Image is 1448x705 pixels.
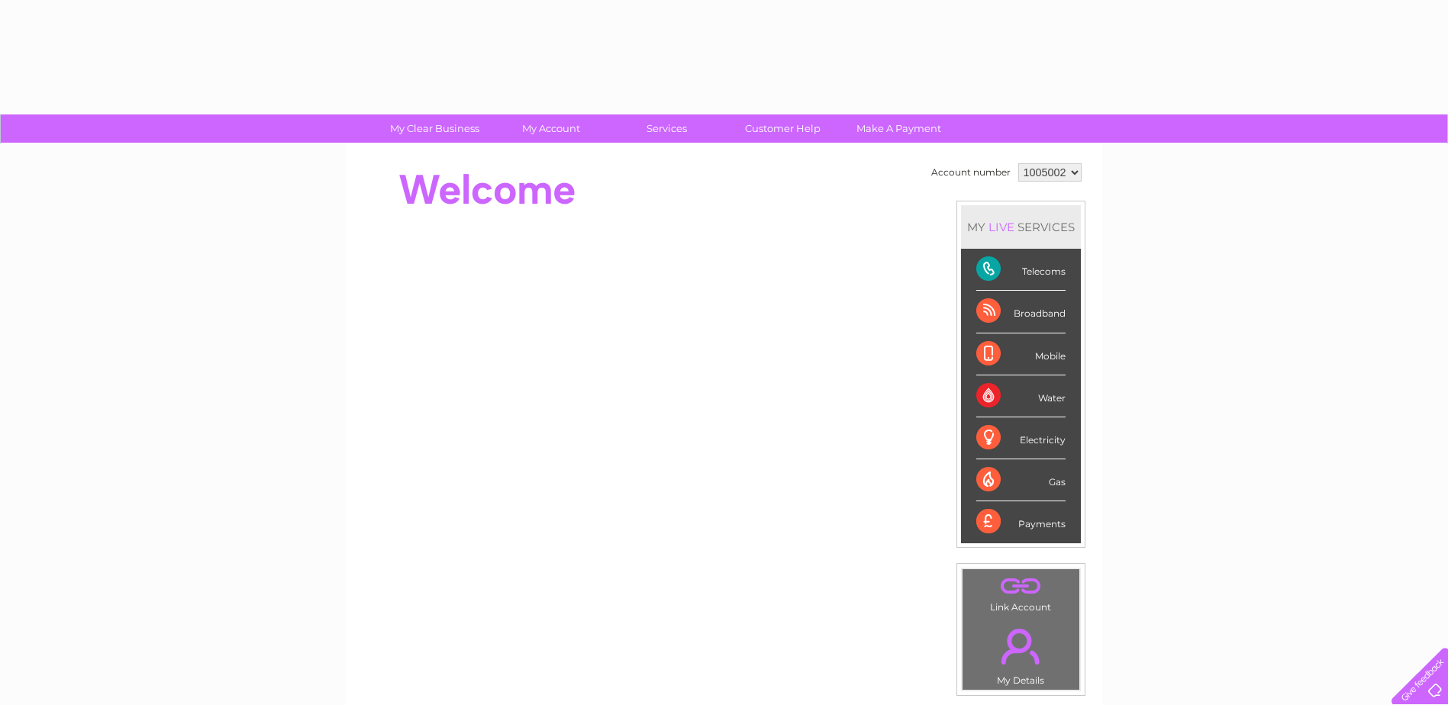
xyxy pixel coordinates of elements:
[720,114,846,143] a: Customer Help
[976,459,1066,501] div: Gas
[976,249,1066,291] div: Telecoms
[985,220,1017,234] div: LIVE
[962,568,1080,616] td: Link Account
[836,114,962,143] a: Make A Payment
[372,114,498,143] a: My Clear Business
[604,114,730,143] a: Services
[966,620,1076,673] a: .
[488,114,614,143] a: My Account
[976,417,1066,459] div: Electricity
[961,205,1081,249] div: MY SERVICES
[927,159,1014,185] td: Account number
[966,573,1076,600] a: .
[976,333,1066,375] div: Mobile
[976,291,1066,333] div: Broadband
[962,616,1080,691] td: My Details
[976,375,1066,417] div: Water
[976,501,1066,542] div: Payments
